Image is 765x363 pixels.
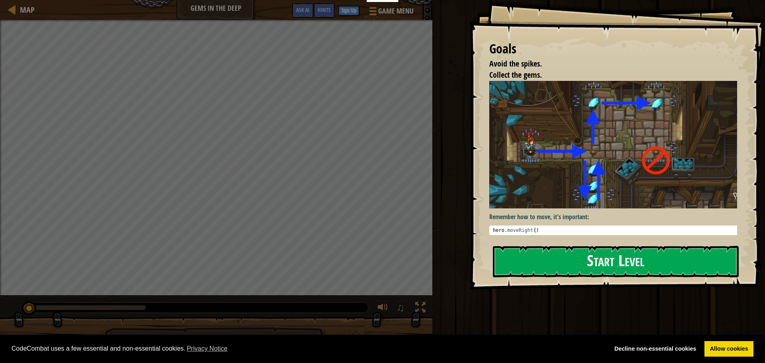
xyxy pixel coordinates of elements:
li: Avoid the spikes. [479,58,735,70]
div: Goals [489,40,737,58]
a: Map [16,4,35,15]
button: Ask AI [292,3,314,18]
p: Remember how to move, it's important: [489,212,743,222]
a: learn more about cookies [186,343,229,355]
button: ♫ [395,300,408,317]
button: Start Level [493,246,739,277]
span: Hints [318,6,331,14]
li: Collect the gems. [479,69,735,81]
span: CodeCombat uses a few essential and non-essential cookies. [12,343,603,355]
span: Game Menu [378,6,414,16]
span: Collect the gems. [489,69,542,80]
span: Map [20,4,35,15]
span: Ask AI [296,6,310,14]
button: Adjust volume [375,300,391,317]
button: Toggle fullscreen [412,300,428,317]
button: Sign Up [339,6,359,16]
button: Game Menu [363,3,418,22]
a: allow cookies [704,341,753,357]
a: deny cookies [609,341,702,357]
span: ♫ [396,302,404,314]
img: Gems in the deep [489,81,743,208]
span: Avoid the spikes. [489,58,542,69]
